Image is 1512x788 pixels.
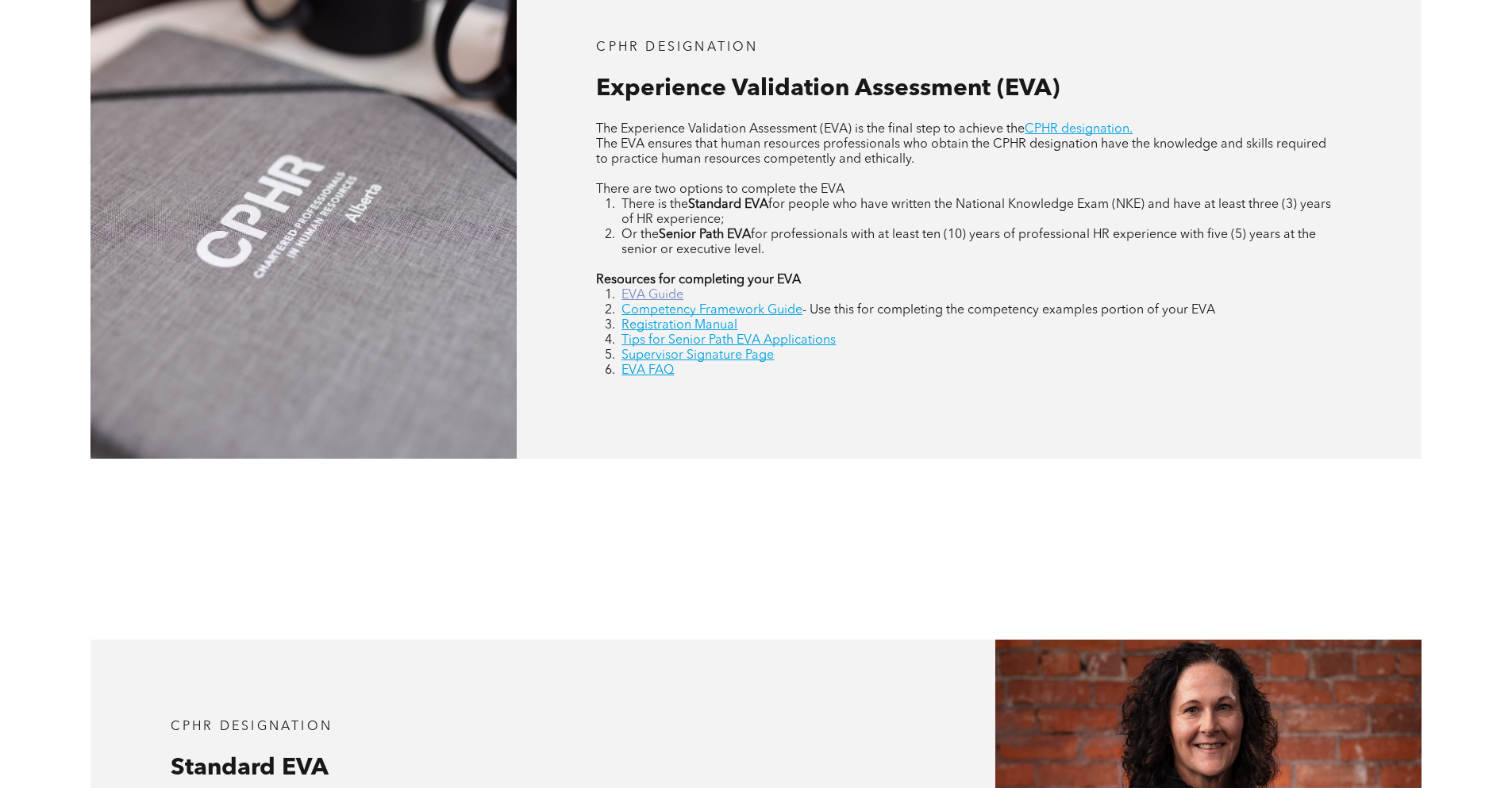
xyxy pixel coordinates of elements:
span: for professionals with at least ten (10) years of professional HR experience with five (5) years ... [621,229,1316,256]
span: - Use this for completing the competency examples portion of your EVA [802,304,1215,317]
span: Or the [621,229,659,241]
span: The Experience Validation Assessment (EVA) is the final step to achieve the [596,123,1025,136]
strong: Resources for completing your EVA [596,274,801,286]
a: EVA Guide [621,289,683,302]
a: CPHR designation. [1025,123,1133,136]
span: CPHR DESIGNATION [596,41,758,54]
span: Standard EVA [171,756,329,780]
span: for people who have written the National Knowledge Exam (NKE) and have at least three (3) years o... [621,198,1331,226]
a: EVA FAQ [621,364,674,377]
a: Supervisor Signature Page [621,349,774,362]
span: There are two options to complete the EVA [596,183,844,196]
a: Competency Framework Guide [621,304,802,317]
span: CPHR DESIGNATION [171,721,333,733]
span: Experience Validation Assessment (EVA) [596,77,1060,101]
strong: Standard EVA [688,198,768,211]
a: Registration Manual [621,319,737,332]
strong: Senior Path EVA [659,229,751,241]
a: Tips for Senior Path EVA Applications [621,334,836,347]
span: There is the [621,198,688,211]
span: The EVA ensures that human resources professionals who obtain the CPHR designation have the knowl... [596,138,1326,166]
